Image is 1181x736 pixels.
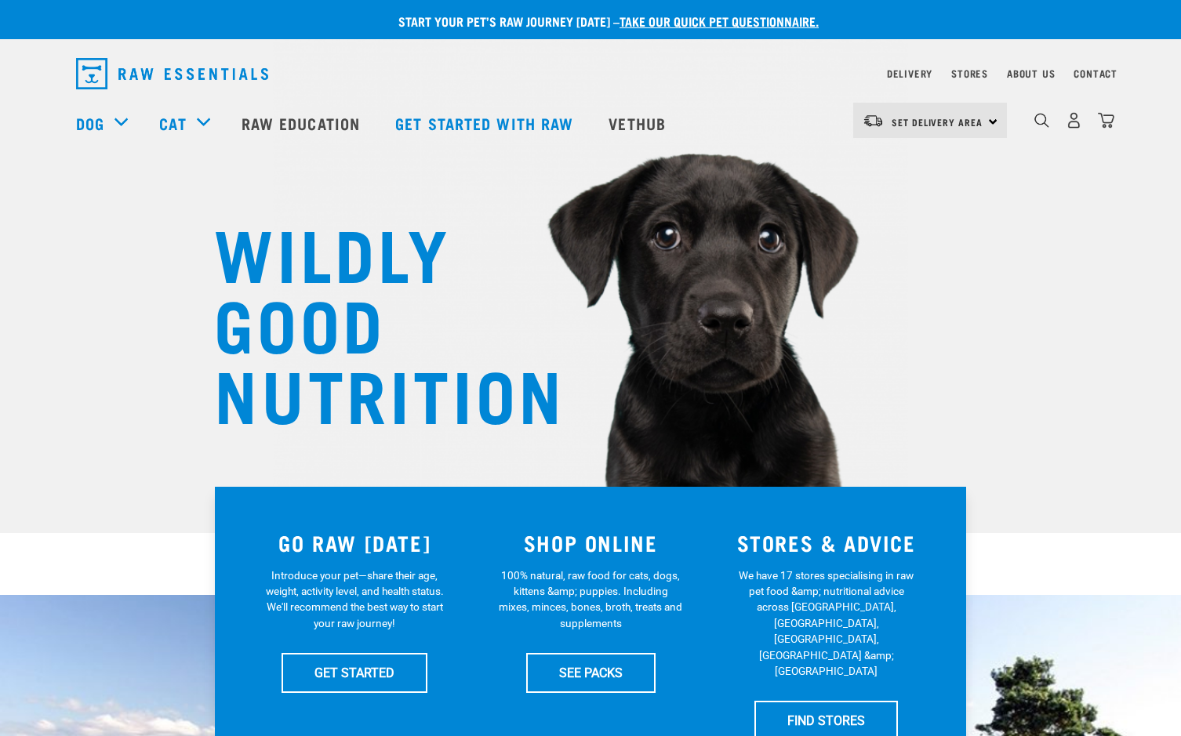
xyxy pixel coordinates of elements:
h1: WILDLY GOOD NUTRITION [214,216,528,427]
a: Raw Education [226,92,380,154]
a: Delivery [887,71,932,76]
img: home-icon@2x.png [1098,112,1114,129]
h3: STORES & ADVICE [718,531,935,555]
img: user.png [1066,112,1082,129]
p: We have 17 stores specialising in raw pet food &amp; nutritional advice across [GEOGRAPHIC_DATA],... [734,567,918,680]
img: home-icon-1@2x.png [1034,113,1049,128]
h3: GO RAW [DATE] [246,531,463,555]
a: Dog [76,111,104,135]
a: Vethub [593,92,685,154]
a: Get started with Raw [380,92,593,154]
a: Cat [159,111,186,135]
span: Set Delivery Area [892,119,983,125]
p: Introduce your pet—share their age, weight, activity level, and health status. We'll recommend th... [263,567,447,632]
img: van-moving.png [863,114,884,128]
a: take our quick pet questionnaire. [620,17,819,24]
a: About Us [1007,71,1055,76]
a: Stores [951,71,988,76]
p: 100% natural, raw food for cats, dogs, kittens &amp; puppies. Including mixes, minces, bones, bro... [499,567,683,632]
a: GET STARTED [282,653,427,692]
h3: SHOP ONLINE [482,531,700,555]
nav: dropdown navigation [64,52,1117,96]
a: SEE PACKS [526,653,656,692]
img: Raw Essentials Logo [76,58,268,89]
a: Contact [1074,71,1117,76]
